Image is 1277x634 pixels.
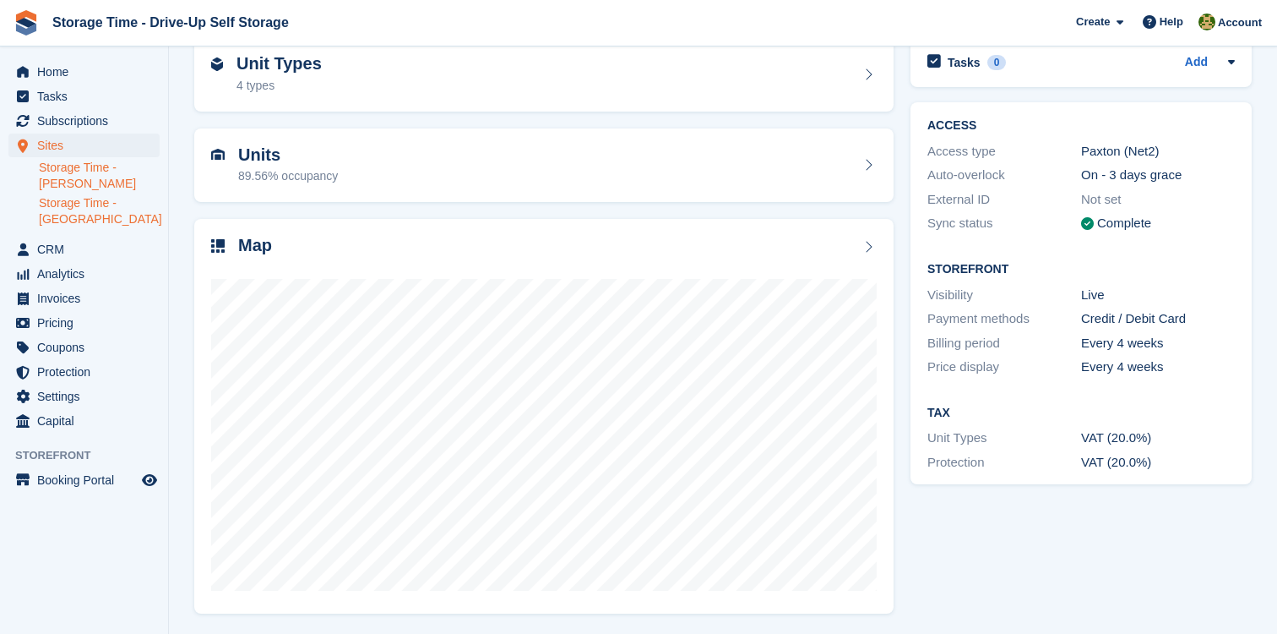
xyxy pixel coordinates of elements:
img: stora-icon-8386f47178a22dfd0bd8f6a31ec36ba5ce8667c1dd55bd0f319d3a0aa187defe.svg [14,10,39,36]
a: menu [8,238,160,261]
a: menu [8,85,160,108]
span: Booking Portal [37,468,139,492]
div: 4 types [236,77,322,95]
div: 0 [987,55,1007,70]
span: Coupons [37,336,139,359]
a: menu [8,360,160,384]
span: Pricing [37,311,139,335]
div: On - 3 days grace [1081,166,1235,185]
a: menu [8,60,160,84]
span: CRM [37,238,139,261]
a: menu [8,109,160,133]
span: Subscriptions [37,109,139,133]
a: Storage Time - [PERSON_NAME] [39,160,160,192]
span: Help [1160,14,1183,30]
div: Not set [1081,190,1235,210]
div: Price display [927,358,1081,377]
a: Unit Types 4 types [194,37,894,112]
h2: Units [238,145,338,165]
h2: Map [238,236,272,255]
div: Paxton (Net2) [1081,142,1235,161]
h2: Storefront [927,263,1235,276]
a: Add [1185,53,1208,73]
div: Access type [927,142,1081,161]
h2: Tasks [948,55,981,70]
h2: Tax [927,407,1235,420]
span: Account [1218,14,1262,31]
img: Zain Sarwar [1198,14,1215,30]
span: Protection [37,360,139,384]
span: Create [1076,14,1110,30]
span: Settings [37,385,139,408]
div: VAT (20.0%) [1081,429,1235,448]
span: Sites [37,134,139,157]
h2: ACCESS [927,119,1235,133]
span: Storefront [15,447,168,464]
span: Tasks [37,85,139,108]
div: 89.56% occupancy [238,167,338,185]
span: Home [37,60,139,84]
div: Live [1081,286,1235,305]
span: Capital [37,409,139,433]
a: menu [8,262,160,286]
a: menu [8,287,160,310]
div: Sync status [927,214,1081,233]
a: menu [8,409,160,433]
a: menu [8,311,160,335]
div: Billing period [927,334,1081,353]
div: Protection [927,453,1081,473]
div: Auto-overlock [927,166,1081,185]
a: Preview store [139,470,160,490]
a: Storage Time - Drive-Up Self Storage [46,8,296,36]
a: Map [194,219,894,614]
img: map-icn-33ee37083ee616e46c38cad1a60f524a97daa1e2b2c8c0bc3eb3415660979fc1.svg [211,239,225,253]
div: VAT (20.0%) [1081,453,1235,473]
div: External ID [927,190,1081,210]
div: Payment methods [927,309,1081,329]
a: menu [8,385,160,408]
img: unit-icn-7be61d7bf1b0ce9d3e12c5938cc71ed9869f7b940bace4675aadf7bd6d80202e.svg [211,149,225,161]
img: unit-type-icn-2b2737a686de81e16bb02015468b77c625bbabd49415b5ef34ead5e3b44a266d.svg [211,57,223,71]
a: Units 89.56% occupancy [194,128,894,203]
div: Credit / Debit Card [1081,309,1235,329]
div: Every 4 weeks [1081,358,1235,377]
div: Complete [1097,214,1151,233]
div: Visibility [927,286,1081,305]
div: Every 4 weeks [1081,334,1235,353]
a: Storage Time - [GEOGRAPHIC_DATA] [39,195,160,227]
a: menu [8,134,160,157]
span: Invoices [37,287,139,310]
h2: Unit Types [236,54,322,74]
div: Unit Types [927,429,1081,448]
span: Analytics [37,262,139,286]
a: menu [8,336,160,359]
a: menu [8,468,160,492]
